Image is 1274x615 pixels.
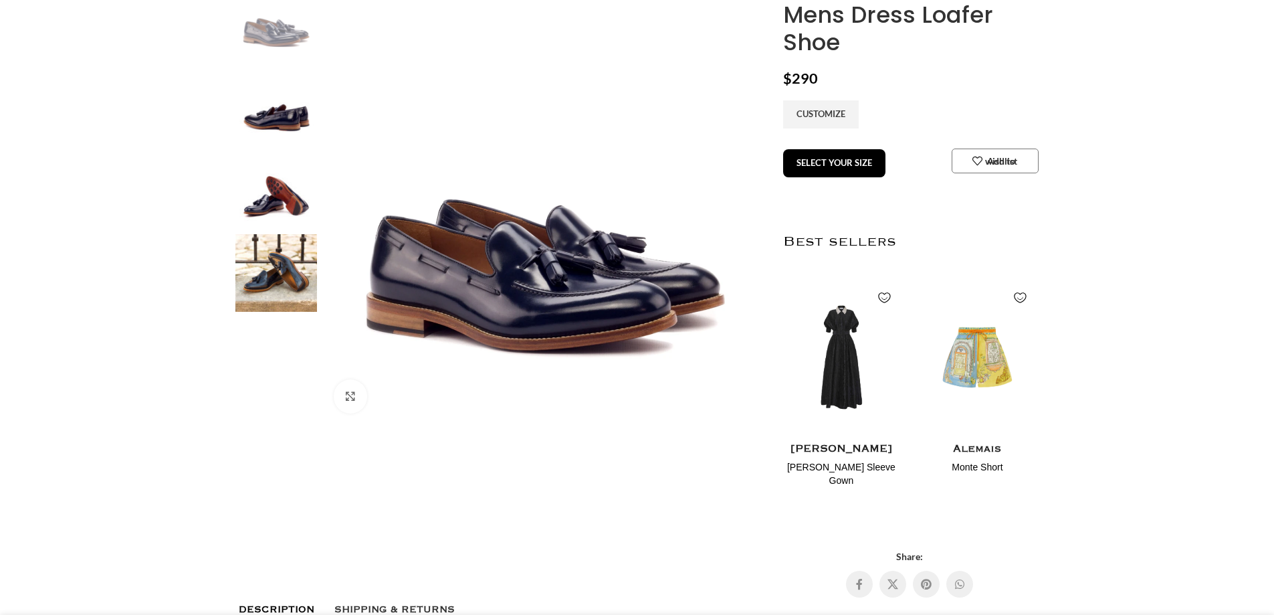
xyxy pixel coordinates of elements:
[846,571,873,598] a: Facebook social link
[235,65,317,143] img: Monk
[946,571,973,598] a: WhatsApp social link
[783,70,818,87] bdi: 290
[920,461,1036,474] h4: Monte Short
[235,149,317,228] img: Derby shoes
[913,571,940,598] a: Pinterest social link
[783,70,792,87] span: $
[783,461,899,487] h4: [PERSON_NAME] Sleeve Gown
[879,571,906,598] a: X social link
[783,441,899,458] h4: [PERSON_NAME]
[783,277,899,438] img: Rebecca-Vallance-Esther-Short-Sleeve-Gown-7-scaled.jpg
[920,277,1036,493] div: 2 / 2
[783,149,885,177] button: SELECT YOUR SIZE
[235,234,317,313] img: formal
[920,277,1036,438] img: Alemais-Monte-Short-3.jpg
[783,100,859,128] a: CUSTOMIZE
[783,207,1035,277] h2: Best sellers
[920,441,1036,458] h4: Alemais
[960,479,994,491] span: $335.00
[783,438,899,506] a: [PERSON_NAME] [PERSON_NAME] Sleeve Gown $2013.00
[821,492,861,503] span: $2013.00
[239,604,314,615] span: Description
[783,1,1035,56] h1: Mens Dress Loafer Shoe
[783,549,1035,564] span: Share:
[920,438,1036,493] a: Alemais Monte Short $335.00
[334,604,455,615] span: Shipping & Returns
[783,277,899,506] div: 1 / 2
